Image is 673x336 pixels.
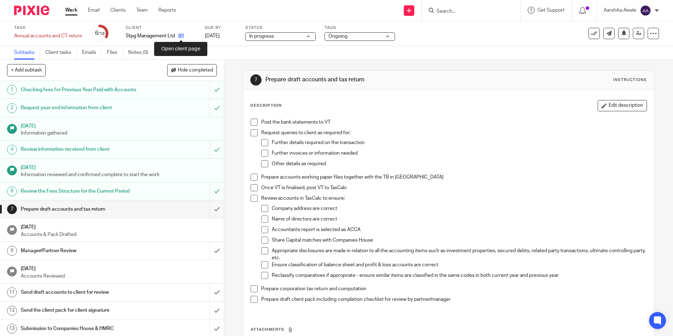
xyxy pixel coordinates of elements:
[7,324,17,334] div: 13
[65,7,77,14] a: Work
[261,285,646,292] p: Prepare corporation tax return and computation
[272,237,646,244] p: Share Capital matches with Companies House
[598,100,647,111] button: Edit description
[272,139,646,146] p: Further details required on the transaction
[436,8,499,15] input: Search
[14,32,82,39] div: Annual accounts and CT return
[250,74,262,86] div: 7
[245,25,316,31] label: Status
[21,263,217,272] h1: [DATE]
[7,306,17,316] div: 12
[167,64,217,76] button: Hide completed
[272,160,646,167] p: Other details as required
[21,287,142,298] h1: Send draft accounts to client for review
[205,33,220,38] span: [DATE]
[251,328,284,331] span: Attachments
[272,261,646,268] p: Ensure classification of balance sheet and profit & loss accounts are correct
[21,245,142,256] h1: Manager/Partner Review
[272,272,646,279] p: Reclassify comparatives if appropriate - ensure similar items are classified in the same codes in...
[7,103,17,113] div: 2
[21,144,142,155] h1: Review information received from client
[21,171,217,178] p: Information reviewed and confirmed complete to start the work
[7,287,17,297] div: 11
[21,204,142,214] h1: Prepare draft accounts and tax return
[21,162,217,171] h1: [DATE]
[21,102,142,113] h1: Request year end information from client
[272,205,646,212] p: Company address are correct
[107,46,123,60] a: Files
[328,34,347,39] span: Ongoing
[21,130,217,137] p: Information gathered
[21,323,142,334] h1: Submission to Companies House & HMRC
[537,8,565,13] span: Get Support
[21,273,217,280] p: Accounts Reviewed
[128,46,154,60] a: Notes (0)
[325,25,395,31] label: Tags
[178,68,213,73] span: Hide completed
[272,150,646,157] p: Further invoices or information needed
[272,247,646,262] p: Appropriate disclosures are made in relation to all the accounting items such as investment prope...
[21,231,217,238] p: Accounts & Pack Drafted
[126,25,196,31] label: Client
[88,7,100,14] a: Email
[21,222,217,231] h1: [DATE]
[14,46,40,60] a: Subtasks
[95,29,105,37] div: 6
[14,25,82,31] label: Task
[7,145,17,155] div: 4
[21,121,217,130] h1: [DATE]
[261,184,646,191] p: Once VT is finalised, post VT to TaxCalc
[7,64,46,76] button: + Add subtask
[98,32,105,36] small: /18
[261,174,646,181] p: Prepare accounts working paper files together with the TB in [GEOGRAPHIC_DATA]
[261,296,646,303] p: Prepare draft client pack including completion checklist for review by partner/manager
[14,6,49,15] img: Pixie
[110,7,126,14] a: Clients
[272,226,646,233] p: Accountants report is selected as ACCA
[159,46,186,60] a: Audit logs
[45,46,77,60] a: Client tasks
[613,77,647,83] div: Instructions
[7,246,17,256] div: 9
[249,34,274,39] span: In progress
[265,76,464,83] h1: Prepare draft accounts and tax return
[21,186,142,197] h1: Review the Fees Structure for the Current Period
[21,305,142,316] h1: Send the client pack for client signature
[7,186,17,196] div: 6
[640,5,651,16] img: svg%3E
[21,85,142,95] h1: Checking fees for Previous Year Paid with Accounts
[272,216,646,223] p: Name of directors are correct
[158,7,176,14] a: Reports
[261,129,646,136] p: Request queries to client as required for:
[261,195,646,202] p: Review accounts in TaxCalc to ensure:
[7,85,17,95] div: 1
[136,7,148,14] a: Team
[250,103,282,108] p: Description
[604,7,636,14] p: Aarshika Awale
[205,25,237,31] label: Due by
[7,204,17,214] div: 7
[82,46,102,60] a: Emails
[126,32,175,39] p: Stpg Management Ltd
[261,119,646,126] p: Post the bank statements to VT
